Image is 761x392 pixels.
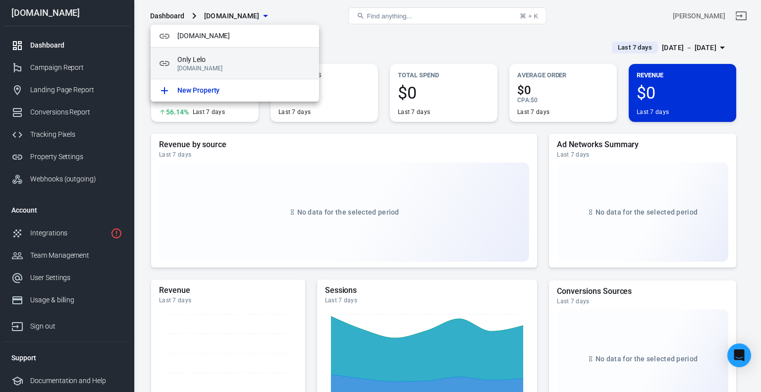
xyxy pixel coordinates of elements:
[177,31,311,41] span: [DOMAIN_NAME]
[177,55,311,65] span: Only Lelo
[177,65,311,72] p: [DOMAIN_NAME]
[151,48,319,79] div: Only Lelo[DOMAIN_NAME]
[727,343,751,367] div: Open Intercom Messenger
[151,25,319,48] div: [DOMAIN_NAME]
[177,85,219,96] p: New Property
[151,79,319,102] a: New Property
